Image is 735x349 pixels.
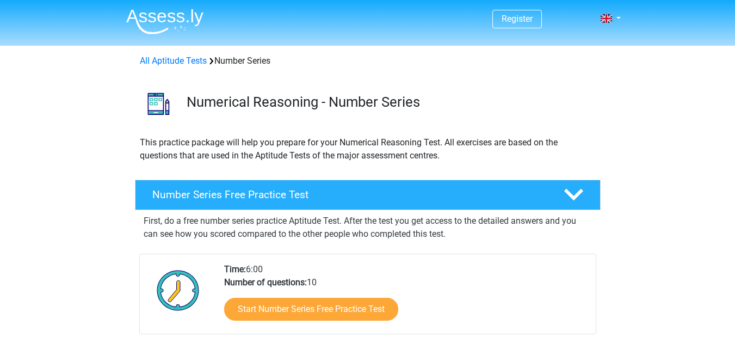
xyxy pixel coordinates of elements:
[126,9,203,34] img: Assessly
[224,298,398,321] a: Start Number Series Free Practice Test
[135,54,600,68] div: Number Series
[144,215,592,241] p: First, do a free number series practice Aptitude Test. After the test you get access to the detai...
[502,14,533,24] a: Register
[151,263,206,317] img: Clock
[135,81,182,127] img: number series
[224,277,307,287] b: Number of questions:
[152,188,546,201] h4: Number Series Free Practice Test
[224,264,246,274] b: Time:
[140,56,207,66] a: All Aptitude Tests
[216,263,595,334] div: 6:00 10
[187,94,592,111] h3: Numerical Reasoning - Number Series
[131,180,605,210] a: Number Series Free Practice Test
[140,136,596,162] p: This practice package will help you prepare for your Numerical Reasoning Test. All exercises are ...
